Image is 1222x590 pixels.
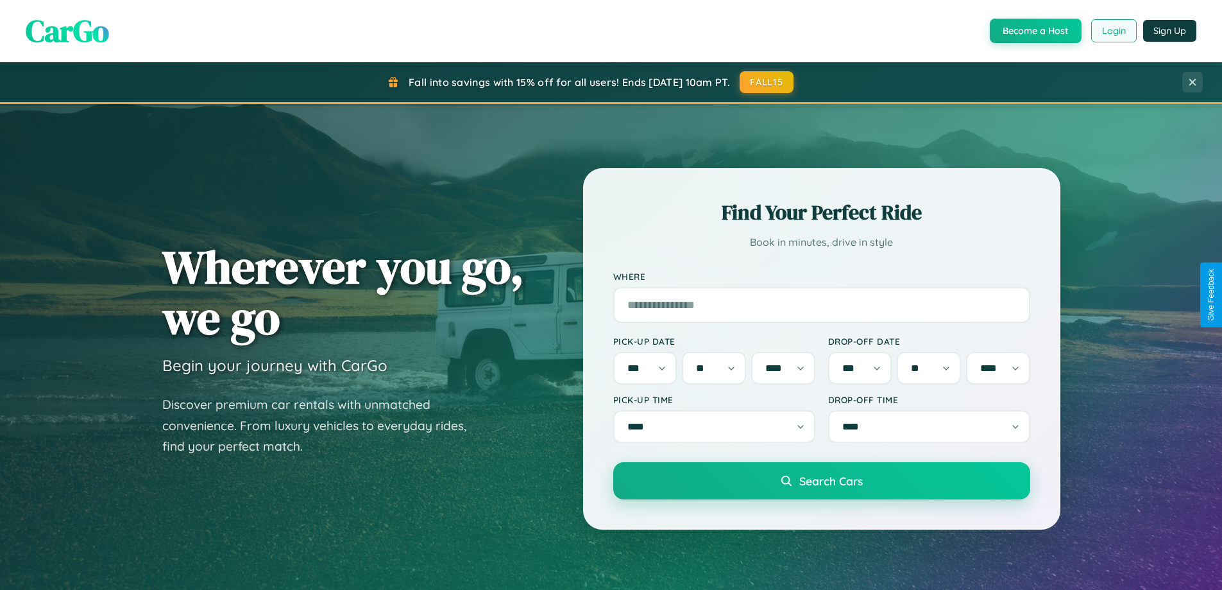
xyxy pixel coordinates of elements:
label: Pick-up Date [613,336,815,347]
h1: Wherever you go, we go [162,241,524,343]
label: Pick-up Time [613,394,815,405]
p: Book in minutes, drive in style [613,233,1030,252]
label: Where [613,271,1030,282]
p: Discover premium car rentals with unmatched convenience. From luxury vehicles to everyday rides, ... [162,394,483,457]
h3: Begin your journey with CarGo [162,356,387,375]
span: Search Cars [799,474,863,488]
h2: Find Your Perfect Ride [613,198,1030,227]
span: CarGo [26,10,109,52]
button: Login [1091,19,1137,42]
button: Sign Up [1143,20,1196,42]
span: Fall into savings with 15% off for all users! Ends [DATE] 10am PT. [409,76,730,89]
label: Drop-off Time [828,394,1030,405]
div: Give Feedback [1207,269,1216,321]
button: Become a Host [990,19,1082,43]
button: FALL15 [740,71,793,93]
button: Search Cars [613,462,1030,499]
label: Drop-off Date [828,336,1030,347]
